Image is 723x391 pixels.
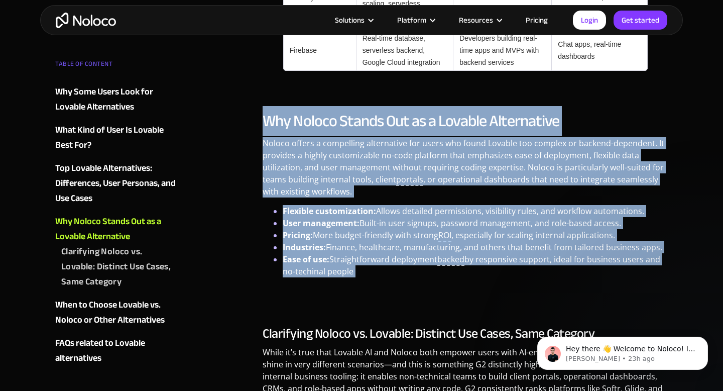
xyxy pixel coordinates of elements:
[313,230,615,241] adot: More budget-friendly with strong , especially for scaling internal applications.
[263,326,668,341] h3: Clarifying Noloco vs. Lovable: Distinct Use Cases, Same Category
[283,205,668,217] li: Allows detailed permissions, visibility rules, and workflow automations.
[385,14,446,27] div: Platform
[55,214,177,244] a: Why Noloco Stands Out as a Lovable Alternative
[459,14,493,27] div: Resources
[283,206,376,217] strong: Flexible customization:
[283,30,356,71] td: Firebase
[453,30,551,71] td: Developers building real-time apps and MVPs with backend services
[335,14,365,27] div: Solutions
[356,30,453,71] td: Real-time database, serverless backend, Google Cloud integration
[55,161,177,206] a: Top Lovable Alternatives: Differences, User Personas, and Use Cases‍
[551,30,647,71] td: Chat apps, real-time dashboards
[56,13,116,28] a: home
[446,14,513,27] div: Resources
[55,123,177,153] a: What Kind of User Is Lovable Best For?
[263,287,668,307] p: ‍
[55,56,177,76] div: TABLE OF CONTENT
[283,230,313,241] strong: Pricing:
[283,254,660,277] adot: Straightforward deployment by responsive support, ideal for business users and no-techinal people
[283,241,668,253] li: Finance, healthcare, manufacturing, and others that benefit from tailored business apps.
[55,298,177,328] a: When to Choose Lovable vs. Noloco or Other Alternatives
[283,218,359,229] strong: User management:
[397,14,426,27] div: Platform
[283,217,668,229] li: Built-in user signups, password management, and role-based access.
[522,316,723,386] iframe: Intercom notifications message
[283,254,329,265] strong: Ease of use:
[396,174,423,185] adot: portals
[283,242,326,253] strong: Industries:
[55,84,177,115] a: Why Some Users Look for Lovable Alternatives
[263,111,668,131] h2: Why Noloco Stands Out as a Lovable Alternative
[573,11,606,30] a: Login
[55,336,177,366] a: FAQs related to Lovable alternatives
[263,138,664,197] adot: Noloco offers a compelling alternative for users who found Lovable too complex or backend-depende...
[614,11,667,30] a: Get started
[513,14,560,27] a: Pricing
[61,244,177,289] a: Clarifying Noloco vs. Lovable: Distinct Use Cases, Same Category
[437,254,464,265] adot: backed
[322,14,385,27] div: Solutions
[438,230,451,241] adot: ROI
